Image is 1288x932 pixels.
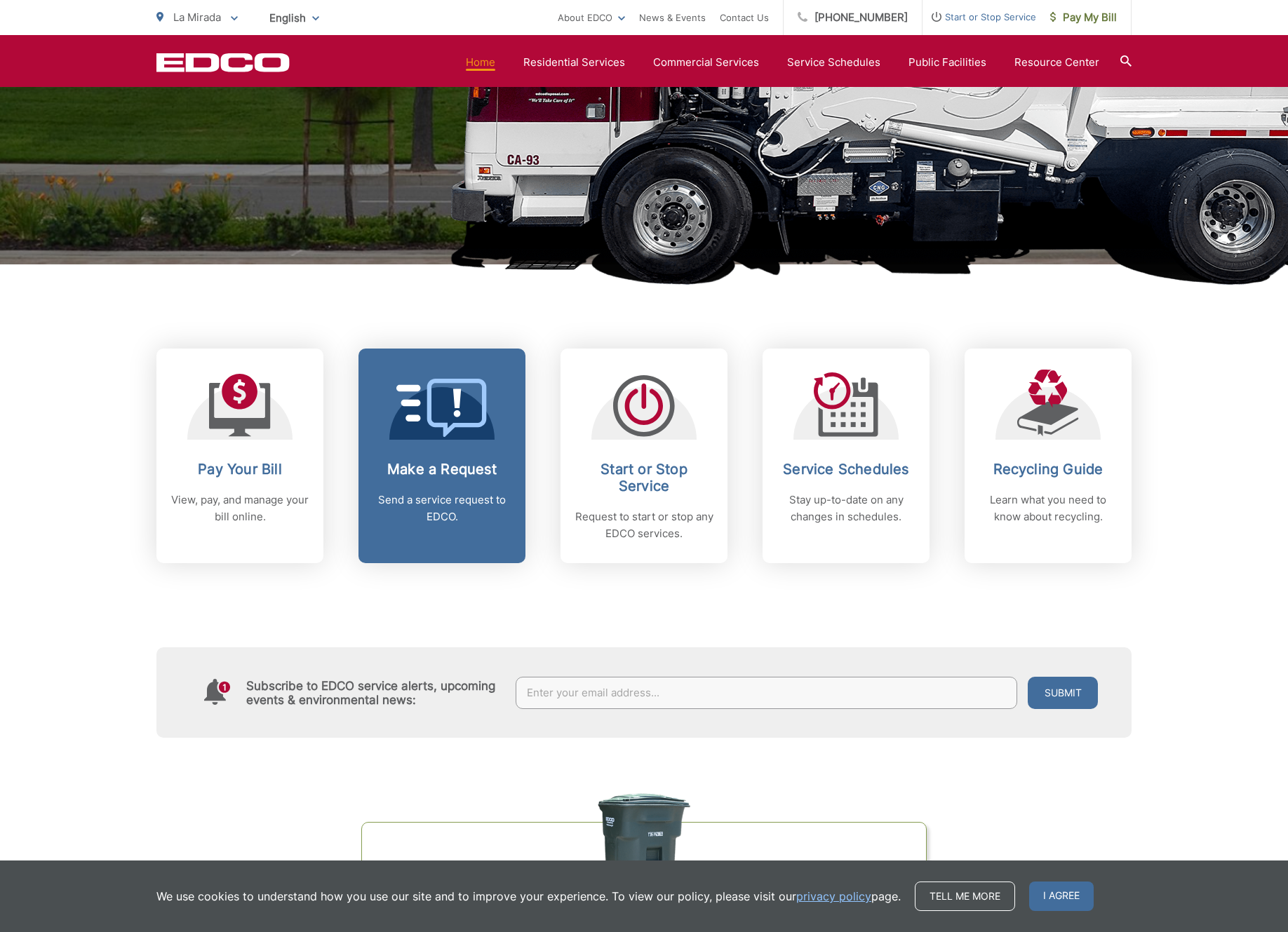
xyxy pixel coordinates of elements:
[796,888,871,905] a: privacy policy
[575,461,713,494] h2: Start or Stop Service
[516,677,1018,709] input: Enter your email address...
[466,54,495,71] a: Home
[908,54,986,71] a: Public Facilities
[1050,9,1117,26] span: Pay My Bill
[777,492,915,525] p: Stay up-to-date on any changes in schedules.
[763,349,930,563] a: Service Schedules Stay up-to-date on any changes in schedules.
[639,9,706,26] a: News & Events
[653,54,759,71] a: Commercial Services
[373,492,511,525] p: Send a service request to EDCO.
[173,11,221,24] span: La Mirada
[156,53,290,72] a: EDCD logo. Return to the homepage.
[156,888,901,905] p: We use cookies to understand how you use our site and to improve your experience. To view our pol...
[373,461,511,478] h2: Make a Request
[170,492,309,525] p: View, pay, and manage your bill online.
[777,461,915,478] h2: Service Schedules
[558,9,625,26] a: About EDCO
[575,508,713,542] p: Request to start or stop any EDCO services.
[979,461,1118,478] h2: Recycling Guide
[259,6,330,30] span: English
[787,54,880,71] a: Service Schedules
[915,882,1015,911] a: Tell me more
[720,9,769,26] a: Contact Us
[965,349,1132,563] a: Recycling Guide Learn what you need to know about recycling.
[979,492,1118,525] p: Learn what you need to know about recycling.
[1014,54,1099,71] a: Resource Center
[170,461,309,478] h2: Pay Your Bill
[1029,882,1094,911] span: I agree
[246,679,502,707] h4: Subscribe to EDCO service alerts, upcoming events & environmental news:
[1028,677,1098,709] button: Submit
[523,54,625,71] a: Residential Services
[358,349,525,563] a: Make a Request Send a service request to EDCO.
[156,349,323,563] a: Pay Your Bill View, pay, and manage your bill online.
